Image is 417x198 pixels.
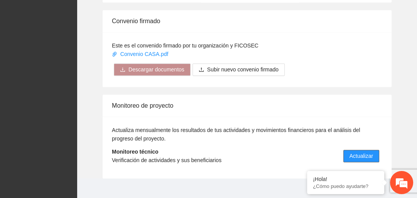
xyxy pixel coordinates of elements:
[112,10,382,32] div: Convenio firmado
[112,51,170,57] a: Convenio CASA.pdf
[192,63,285,76] button: uploadSubir nuevo convenio firmado
[128,65,184,74] span: Descargar documentos
[199,67,204,73] span: upload
[112,127,360,142] span: Actualiza mensualmente los resultados de tus actividades y movimientos financieros para el anális...
[4,123,147,150] textarea: Escriba su mensaje y pulse “Intro”
[112,51,117,57] span: paper-clip
[192,66,285,73] span: uploadSubir nuevo convenio firmado
[114,63,191,76] button: downloadDescargar documentos
[349,152,373,160] span: Actualizar
[120,67,125,73] span: download
[112,149,159,155] strong: Monitoreo técnico
[40,39,130,49] div: Chatee con nosotros ahora
[45,59,106,137] span: Estamos en línea.
[343,150,379,162] button: Actualizar
[313,176,378,182] div: ¡Hola!
[313,183,378,189] p: ¿Cómo puedo ayudarte?
[112,42,258,49] span: Este es el convenido firmado por tu organización y FICOSEC
[207,65,279,74] span: Subir nuevo convenio firmado
[127,4,145,22] div: Minimizar ventana de chat en vivo
[112,95,382,117] div: Monitoreo de proyecto
[112,157,221,163] span: Verificación de actividades y sus beneficiarios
